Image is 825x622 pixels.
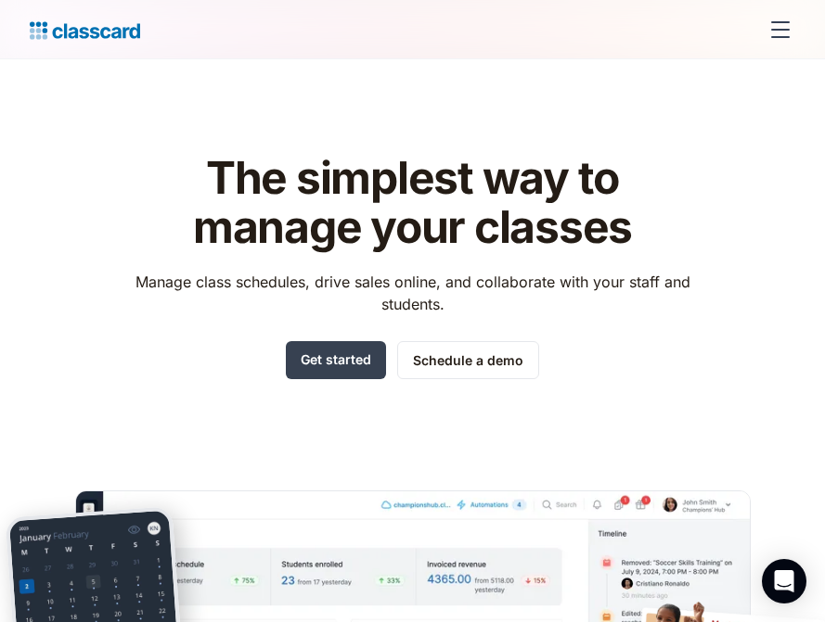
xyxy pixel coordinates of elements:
a: Get started [286,341,386,379]
a: Schedule a demo [397,341,539,379]
div: menu [758,7,795,52]
p: Manage class schedules, drive sales online, and collaborate with your staff and students. [118,271,707,315]
div: Open Intercom Messenger [762,559,806,603]
a: home [30,17,140,43]
h1: The simplest way to manage your classes [118,154,707,252]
